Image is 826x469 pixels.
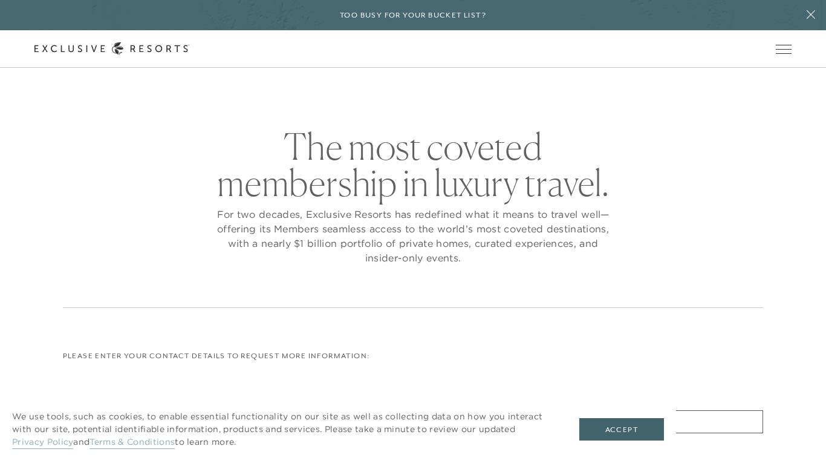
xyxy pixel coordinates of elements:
h6: Too busy for your bucket list? [340,10,486,21]
p: For two decades, Exclusive Resorts has redefined what it means to travel well—offering its Member... [213,207,613,265]
p: Please enter your contact details to request more information: [63,350,764,362]
h2: The most coveted membership in luxury travel. [213,128,613,201]
a: Terms & Conditions [89,436,175,449]
button: Accept [579,418,664,441]
a: Privacy Policy [12,436,73,449]
button: Open navigation [776,45,792,53]
p: We use tools, such as cookies, to enable essential functionality on our site as well as collectin... [12,410,555,448]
